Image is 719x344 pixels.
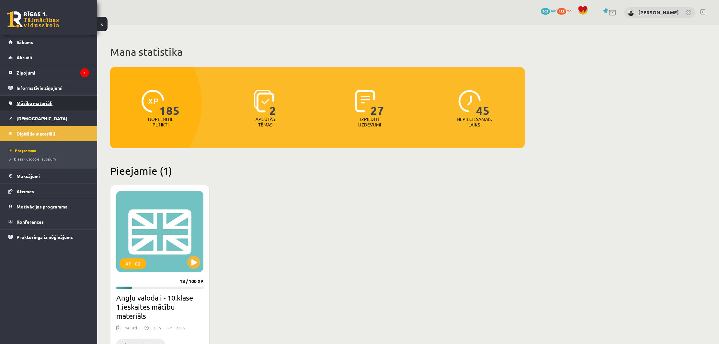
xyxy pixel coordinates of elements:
img: icon-xp-0682a9bc20223a9ccc6f5883a126b849a74cddfe5390d2b41b4391c66f2066e7.svg [142,90,164,113]
span: Sākums [17,39,33,45]
div: 14 uzd. [125,325,138,335]
a: 202 mP [541,8,556,13]
a: [DEMOGRAPHIC_DATA] [8,111,89,126]
span: Proktoringa izmēģinājums [17,234,73,240]
span: 185 [557,8,566,15]
a: Ziņojumi1 [8,65,89,80]
legend: Maksājumi [17,169,89,184]
h2: Pieejamie (1) [110,164,525,177]
a: Atzīmes [8,184,89,199]
a: Rīgas 1. Tālmācības vidusskola [7,11,59,28]
a: [PERSON_NAME] [638,9,679,16]
legend: Ziņojumi [17,65,89,80]
a: Sākums [8,35,89,50]
legend: Informatīvie ziņojumi [17,80,89,95]
span: Aktuāli [17,54,32,60]
span: Digitālie materiāli [17,131,55,136]
a: Konferences [8,214,89,229]
span: Mācību materiāli [17,100,52,106]
span: 2 [269,90,276,116]
span: Biežāk uzdotie jautājumi [10,156,57,161]
span: Programma [10,148,36,153]
p: Nepieciešamais laiks [457,116,492,127]
a: Motivācijas programma [8,199,89,214]
p: Izpildīti uzdevumi [357,116,382,127]
span: Konferences [17,219,44,225]
a: Informatīvie ziņojumi [8,80,89,95]
img: icon-learned-topics-4a711ccc23c960034f471b6e78daf4a3bad4a20eaf4de84257b87e66633f6470.svg [254,90,274,113]
span: Atzīmes [17,188,34,194]
span: 27 [371,90,384,116]
div: XP 100 [120,258,146,269]
span: 45 [476,90,490,116]
a: Digitālie materiāli [8,126,89,141]
a: Aktuāli [8,50,89,65]
h1: Mana statistika [110,45,525,58]
span: 202 [541,8,550,15]
p: 23 h [153,325,161,331]
h2: Angļu valoda i - 10.klase 1.ieskaites mācību materiāls [116,293,203,320]
p: Nopelnītie punkti [148,116,174,127]
p: 36 % [176,325,185,331]
span: Motivācijas programma [17,204,68,209]
a: Mācību materiāli [8,96,89,111]
span: mP [551,8,556,13]
a: Proktoringa izmēģinājums [8,230,89,244]
span: 185 [159,90,180,116]
img: icon-completed-tasks-ad58ae20a441b2904462921112bc710f1caf180af7a3daa7317a5a94f2d26646.svg [355,90,375,113]
a: Programma [10,148,91,153]
span: [DEMOGRAPHIC_DATA] [17,115,67,121]
a: Maksājumi [8,169,89,184]
p: Apgūtās tēmas [253,116,278,127]
img: Mārtiņš Balodis [628,10,634,16]
a: 185 xp [557,8,575,13]
img: icon-clock-7be60019b62300814b6bd22b8e044499b485619524d84068768e800edab66f18.svg [458,90,481,113]
i: 1 [80,68,89,77]
span: xp [567,8,571,13]
a: Biežāk uzdotie jautājumi [10,156,91,162]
